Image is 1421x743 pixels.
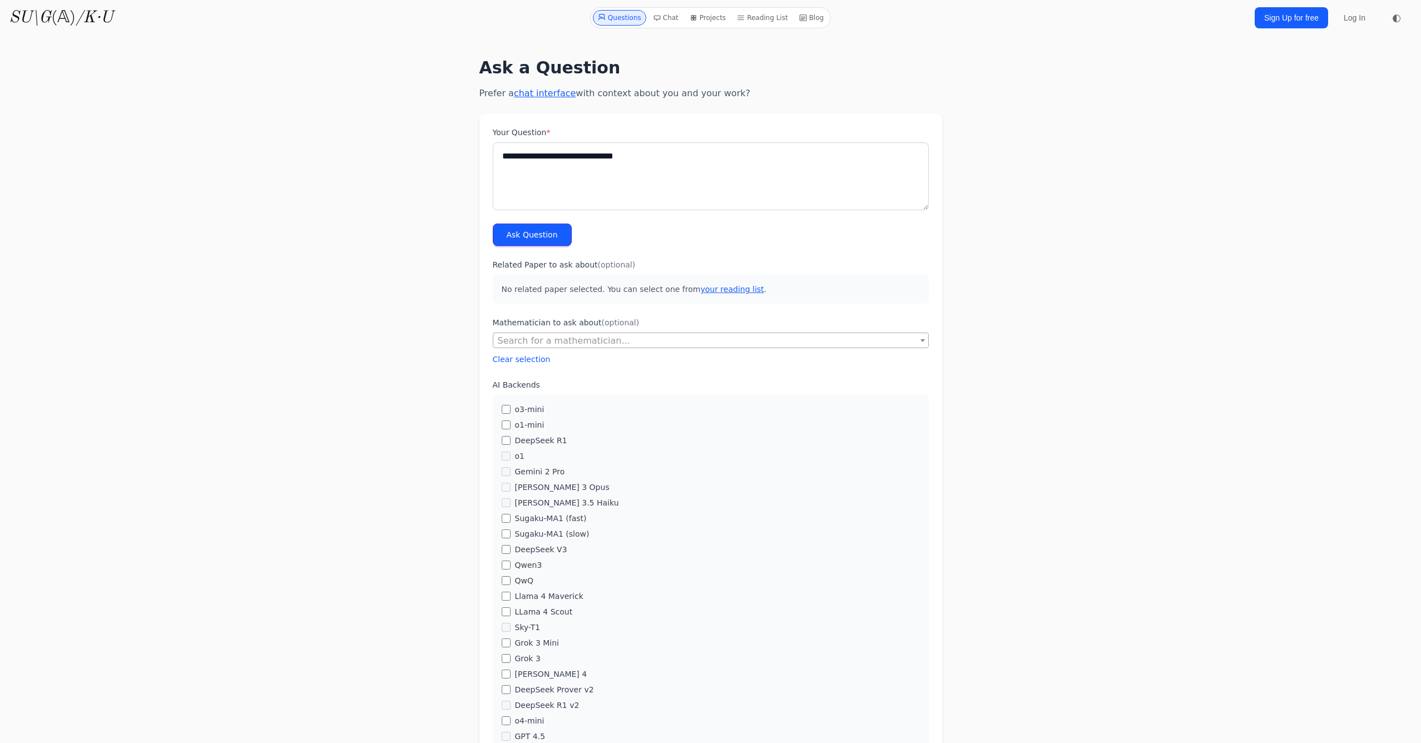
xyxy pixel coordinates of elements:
label: DeepSeek R1 [515,435,567,446]
a: Sign Up for free [1255,7,1328,28]
label: GPT 4.5 [515,731,546,742]
a: Reading List [732,10,793,26]
label: Grok 3 Mini [515,637,560,648]
span: (optional) [602,318,640,327]
label: DeepSeek Prover v2 [515,684,594,695]
label: Related Paper to ask about [493,259,929,270]
label: Gemini 2 Pro [515,466,565,477]
button: Ask Question [493,224,572,246]
label: Your Question [493,127,929,138]
span: Search for a mathematician... [498,335,630,346]
a: Projects [685,10,730,26]
label: o1 [515,450,524,462]
a: chat interface [514,88,576,98]
label: o4-mini [515,715,544,726]
label: DeepSeek R1 v2 [515,700,580,711]
a: Blog [795,10,829,26]
h1: Ask a Question [479,58,942,78]
label: o1-mini [515,419,544,430]
label: Sky-T1 [515,622,541,633]
a: Chat [648,10,683,26]
label: o3-mini [515,404,544,415]
span: Search for a mathematician... [493,333,929,348]
p: Prefer a with context about you and your work? [479,87,942,100]
a: SU\G(𝔸)/K·U [9,8,113,28]
label: Mathematician to ask about [493,317,929,328]
label: Llama 4 Maverick [515,591,583,602]
label: [PERSON_NAME] 3.5 Haiku [515,497,619,508]
label: Grok 3 [515,653,541,664]
label: Qwen3 [515,559,542,571]
label: QwQ [515,575,534,586]
a: Questions [593,10,646,26]
label: Sugaku-MA1 (slow) [515,528,590,539]
label: [PERSON_NAME] 4 [515,668,587,680]
label: [PERSON_NAME] 3 Opus [515,482,610,493]
i: SU\G [9,9,51,26]
label: AI Backends [493,379,929,390]
span: ◐ [1392,13,1401,23]
label: LLama 4 Scout [515,606,573,617]
i: /K·U [76,9,113,26]
a: your reading list [700,285,764,294]
p: No related paper selected. You can select one from . [493,275,929,304]
button: Clear selection [493,354,551,365]
span: (optional) [598,260,636,269]
label: DeepSeek V3 [515,544,567,555]
label: Sugaku-MA1 (fast) [515,513,587,524]
a: Log In [1337,8,1372,28]
button: ◐ [1385,7,1408,29]
span: Search for a mathematician... [493,333,928,349]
